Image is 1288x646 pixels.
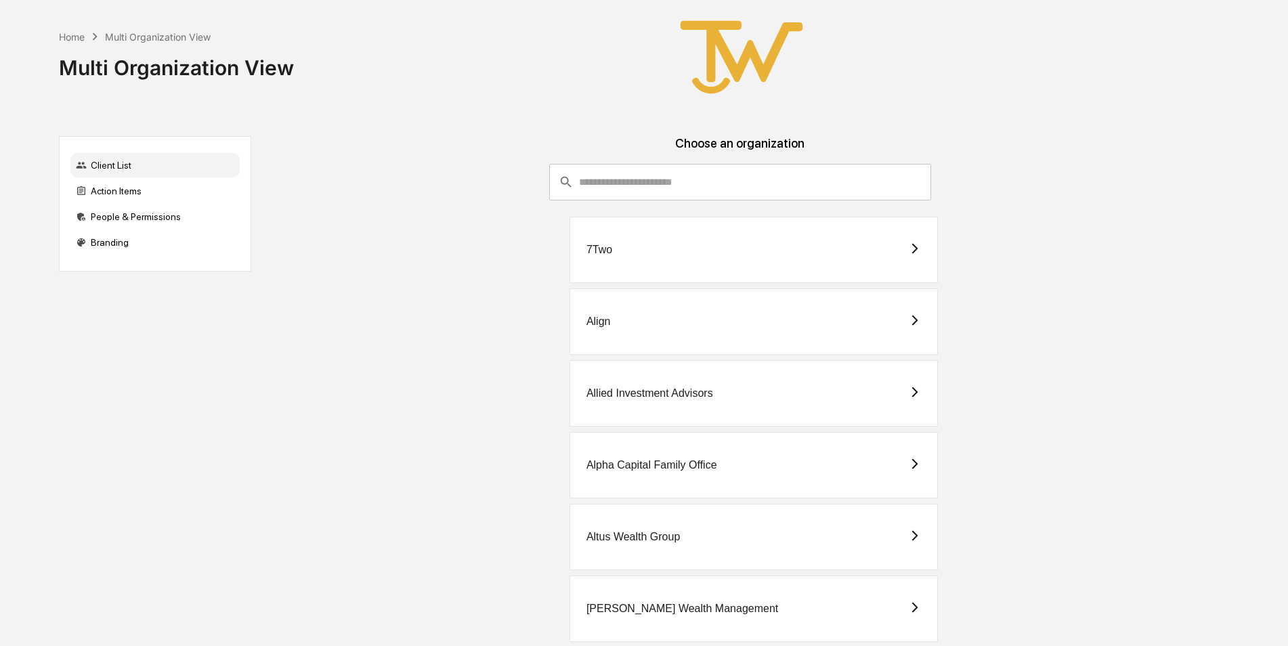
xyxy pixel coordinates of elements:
div: Home [59,31,85,43]
img: True West [674,11,809,104]
div: Align [586,316,611,328]
div: People & Permissions [70,204,240,229]
div: Multi Organization View [59,45,294,80]
div: [PERSON_NAME] Wealth Management [586,603,778,615]
div: Multi Organization View [105,31,211,43]
div: Allied Investment Advisors [586,387,713,400]
div: Choose an organization [262,136,1218,164]
div: 7Two [586,244,612,256]
div: Alpha Capital Family Office [586,459,717,471]
div: Client List [70,153,240,177]
div: consultant-dashboard__filter-organizations-search-bar [549,164,932,200]
div: Action Items [70,179,240,203]
div: Altus Wealth Group [586,531,680,543]
div: Branding [70,230,240,255]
